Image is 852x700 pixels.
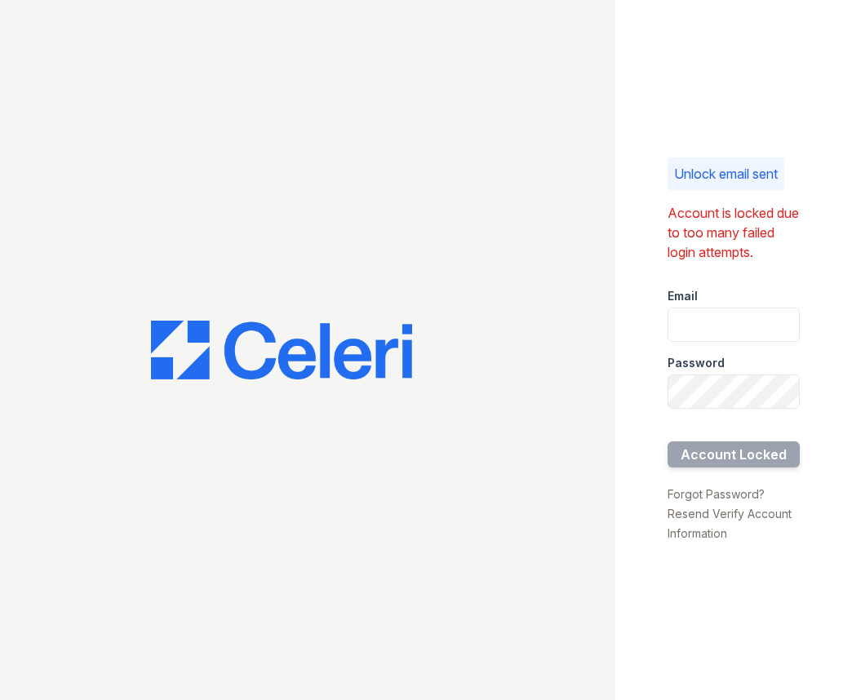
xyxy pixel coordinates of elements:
img: CE_Logo_Blue-a8612792a0a2168367f1c8372b55b34899dd931a85d93a1a3d3e32e68fde9ad4.png [151,321,412,379]
p: Unlock email sent [674,164,778,184]
button: Account Locked [668,441,800,467]
a: Resend Verify Account Information [668,507,792,540]
label: Password [668,355,725,371]
label: Email [668,288,698,304]
div: Account is locked due to too many failed login attempts. [668,203,800,262]
a: Forgot Password? [668,487,765,501]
